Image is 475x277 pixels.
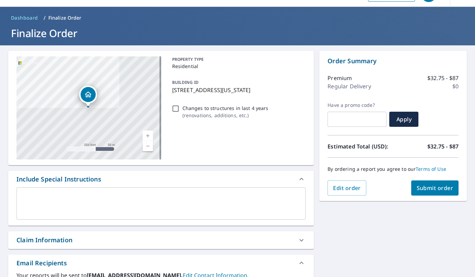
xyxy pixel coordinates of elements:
p: Regular Delivery [328,82,371,90]
button: Apply [389,112,418,127]
p: Premium [328,74,352,82]
p: Changes to structures in last 4 years [182,104,269,112]
p: Estimated Total (USD): [328,142,393,151]
a: Dashboard [8,12,41,23]
div: Include Special Instructions [16,175,101,184]
div: Dropped pin, building 1, Residential property, 6884 Dublin Rd Delaware, OH 43015 [79,86,97,107]
a: Current Level 17, Zoom In [143,131,153,141]
p: Finalize Order [48,14,82,21]
h1: Finalize Order [8,26,467,40]
div: Email Recipients [16,258,67,268]
p: PROPERTY TYPE [172,56,303,63]
p: BUILDING ID [172,79,199,85]
div: Include Special Instructions [8,171,314,187]
span: Apply [395,115,413,123]
p: $0 [452,82,459,90]
a: Current Level 17, Zoom Out [143,141,153,151]
div: Claim Information [16,235,72,245]
p: $32.75 - $87 [427,142,459,151]
p: By ordering a report you agree to our [328,166,459,172]
p: $32.75 - $87 [427,74,459,82]
p: Residential [172,63,303,70]
a: Terms of Use [416,166,446,172]
button: Submit order [411,180,459,196]
span: Submit order [417,184,453,192]
nav: breadcrumb [8,12,467,23]
p: Order Summary [328,56,459,66]
span: Edit order [333,184,361,192]
button: Edit order [328,180,366,196]
p: [STREET_ADDRESS][US_STATE] [172,86,303,94]
div: Email Recipients [8,255,314,271]
label: Have a promo code? [328,102,387,108]
p: ( renovations, additions, etc. ) [182,112,269,119]
span: Dashboard [11,14,38,21]
div: Claim Information [8,231,314,249]
li: / [44,14,46,22]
